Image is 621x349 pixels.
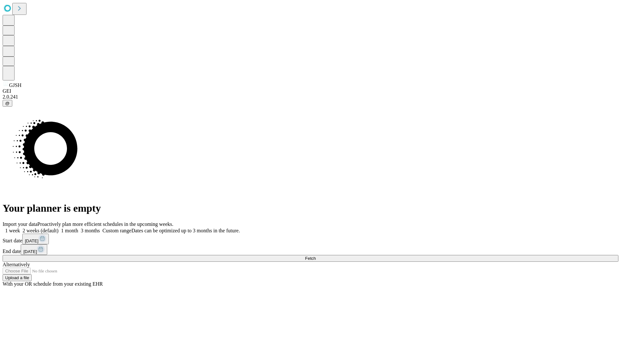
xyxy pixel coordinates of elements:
span: Fetch [305,256,316,261]
button: [DATE] [22,234,49,244]
div: End date [3,244,618,255]
button: Fetch [3,255,618,262]
span: 3 months [81,228,100,233]
span: @ [5,101,10,106]
span: Custom range [103,228,131,233]
span: [DATE] [25,238,38,243]
button: @ [3,100,12,107]
h1: Your planner is empty [3,202,618,214]
span: Alternatively [3,262,30,267]
span: With your OR schedule from your existing EHR [3,281,103,287]
span: [DATE] [23,249,37,254]
span: Dates can be optimized up to 3 months in the future. [131,228,240,233]
span: 1 month [61,228,78,233]
span: Proactively plan more efficient schedules in the upcoming weeks. [38,221,173,227]
span: Import your data [3,221,38,227]
button: [DATE] [21,244,47,255]
div: 2.0.241 [3,94,618,100]
div: GEI [3,88,618,94]
span: 1 week [5,228,20,233]
span: GJSH [9,82,21,88]
div: Start date [3,234,618,244]
button: Upload a file [3,274,32,281]
span: 2 weeks (default) [23,228,59,233]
